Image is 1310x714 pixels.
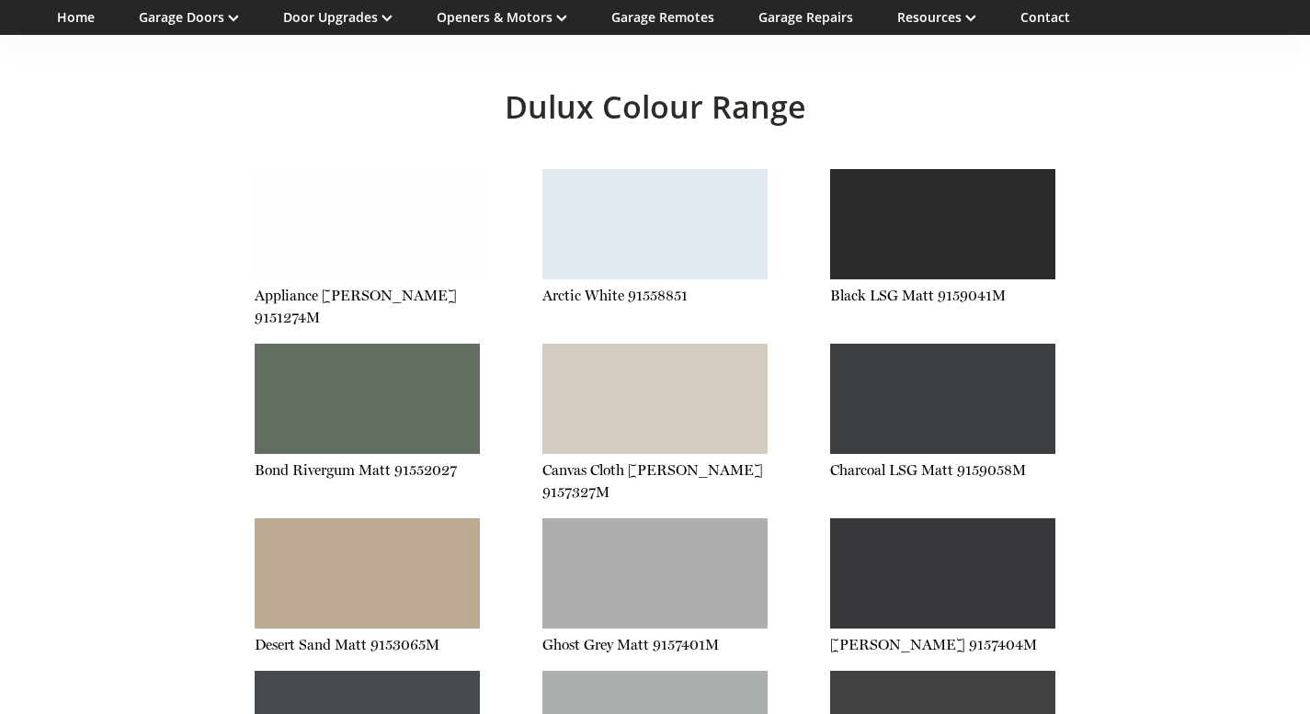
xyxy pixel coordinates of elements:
[830,459,1055,482] p: Charcoal LSG Matt 9159058M
[255,634,480,656] p: Desert Sand Matt 9153065M
[255,459,480,482] p: Bond Rivergum Matt 91552027
[220,88,1091,126] h2: Dulux Colour Range
[542,459,768,504] p: Canvas Cloth [PERSON_NAME] 9157327M
[542,634,768,656] p: Ghost Grey Matt 9157401M
[897,8,976,26] a: Resources
[283,8,393,26] a: Door Upgrades
[437,8,567,26] a: Openers & Motors
[830,285,1055,307] p: Black LSG Matt 9159041M
[57,8,95,26] a: Home
[255,285,480,329] p: Appliance [PERSON_NAME] 9151274M
[758,8,853,26] a: Garage Repairs
[830,634,1055,656] p: [PERSON_NAME] 9157404M
[1020,8,1070,26] a: Contact
[542,285,768,307] p: Arctic White 91558851
[611,8,714,26] a: Garage Remotes
[139,8,239,26] a: Garage Doors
